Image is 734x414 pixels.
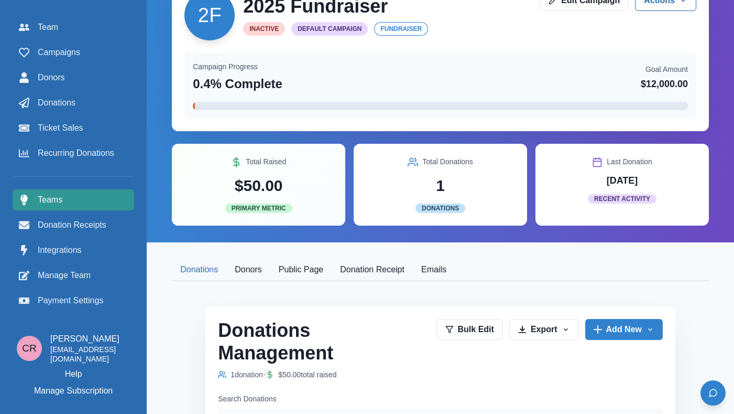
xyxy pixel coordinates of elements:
button: Donation Receipt [332,259,413,281]
button: Export [509,319,579,340]
div: 2025 Fundraiser [198,5,222,25]
button: Add New [585,319,663,340]
a: Payment Settings [13,290,134,311]
span: Primary Metric [225,204,292,213]
p: [PERSON_NAME] [50,333,130,345]
span: Campaigns [38,46,80,59]
span: Donation Receipts [38,219,106,231]
span: Recent Activity [588,194,656,204]
a: Donation Receipts [13,215,134,236]
button: Bulk Edit [436,319,503,340]
span: Donors [38,71,65,84]
a: Ticket Sales [13,118,134,139]
p: Goal Amount [645,64,688,75]
span: fundraiser [374,22,428,36]
a: Campaigns [13,42,134,63]
a: Donations [13,92,134,113]
button: Donations [172,259,226,281]
span: Ticket Sales [38,122,83,134]
a: Manage Team [13,265,134,286]
p: Last Donation [607,156,652,167]
h2: Donations Management [218,319,428,364]
label: Search Donations [218,394,656,405]
p: • [263,368,266,381]
div: Connor Reaumond [22,343,37,353]
a: Donors [13,67,134,88]
p: Total Raised [246,156,286,167]
p: Total Donations [422,156,473,167]
span: Inactive [243,22,285,36]
a: Integrations [13,240,134,261]
button: Donors [226,259,270,281]
span: Integrations [38,244,82,257]
span: Manage Team [38,269,91,282]
p: $50.00 [235,174,283,197]
p: Campaign Progress [193,61,258,72]
a: Team [13,17,134,38]
p: 0.4 % Complete [193,75,282,93]
button: Public Page [270,259,332,281]
span: Donations [38,97,75,109]
span: Default Campaign [291,22,368,36]
button: Emails [413,259,455,281]
p: $12,000.00 [641,77,688,91]
a: Recurring Donations [13,143,134,164]
span: Team [38,21,58,34]
button: Open chat [700,380,726,406]
a: Teams [13,189,134,210]
span: Payment Settings [38,294,103,307]
p: Manage Subscription [34,385,113,397]
span: Teams [38,194,62,206]
p: 1 donation [231,369,263,380]
span: Donations [415,204,465,213]
span: Recurring Donations [38,147,114,160]
p: [DATE] [607,174,638,188]
p: $50.00 total raised [278,369,336,380]
a: Help [65,368,82,380]
p: [EMAIL_ADDRESS][DOMAIN_NAME] [50,345,130,364]
p: 1 [436,174,445,197]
